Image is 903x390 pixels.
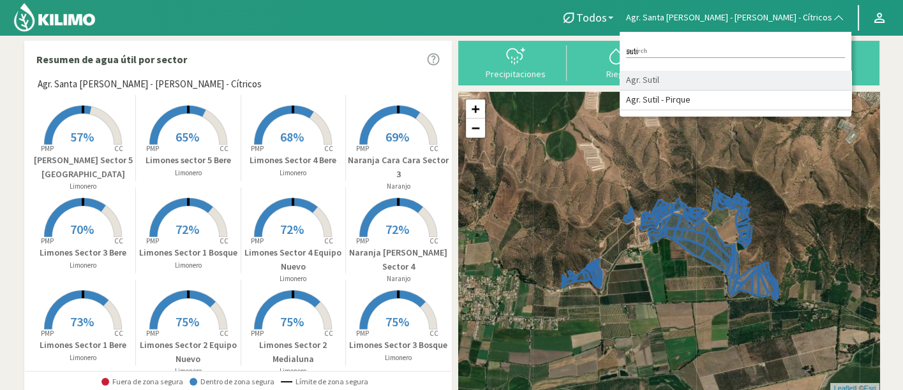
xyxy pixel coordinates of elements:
[115,329,124,338] tspan: CC
[220,236,228,245] tspan: CC
[385,221,409,237] span: 72%
[175,314,199,329] span: 75%
[466,99,485,119] a: Zoom in
[31,154,136,181] p: [PERSON_NAME] Sector 5 [GEOGRAPHIC_DATA]
[571,69,665,78] div: Riego
[136,260,241,271] p: Limonero
[146,236,159,245] tspan: PMP
[146,144,159,153] tspan: PMP
[576,11,607,24] span: Todos
[241,168,346,178] p: Limonero
[31,260,136,271] p: Limonero
[190,377,274,386] span: Dentro de zona segura
[220,144,228,153] tspan: CC
[175,129,199,145] span: 65%
[115,144,124,153] tspan: CC
[346,273,451,284] p: Naranjo
[626,11,832,24] span: Agr. Santa [PERSON_NAME] - [PERSON_NAME] - Cítricos
[41,236,54,245] tspan: PMP
[346,246,451,273] p: Naranja [PERSON_NAME] Sector 4
[41,329,54,338] tspan: PMP
[241,273,346,284] p: Limonero
[325,144,334,153] tspan: CC
[280,221,304,237] span: 72%
[346,181,451,192] p: Naranjo
[31,181,136,192] p: Limonero
[241,338,346,366] p: Limones Sector 2 Medialuna
[430,236,439,245] tspan: CC
[136,168,241,178] p: Limonero
[70,314,94,329] span: 73%
[251,236,264,245] tspan: PMP
[281,377,368,386] span: Límite de zona segura
[567,45,669,79] button: Riego
[430,144,439,153] tspan: CC
[356,144,369,153] tspan: PMP
[620,71,851,90] li: Agr. Sutil
[31,352,136,363] p: Limonero
[385,129,409,145] span: 69%
[220,329,228,338] tspan: CC
[325,329,334,338] tspan: CC
[620,4,851,32] button: Agr. Santa [PERSON_NAME] - [PERSON_NAME] - Cítricos
[136,366,241,377] p: Limonero
[38,77,262,92] span: Agr. Santa [PERSON_NAME] - [PERSON_NAME] - Cítricos
[280,129,304,145] span: 68%
[468,69,563,78] div: Precipitaciones
[346,338,451,352] p: Limones Sector 3 Bosque
[136,246,241,259] p: Limones Sector 1 Bosque
[465,45,567,79] button: Precipitaciones
[356,236,369,245] tspan: PMP
[13,2,96,32] img: Kilimo
[241,154,346,167] p: Limones Sector 4 Bere
[146,329,159,338] tspan: PMP
[430,329,439,338] tspan: CC
[115,236,124,245] tspan: CC
[136,154,241,167] p: Limones sector 5 Bere
[41,144,54,153] tspan: PMP
[31,338,136,352] p: Limones Sector 1 Bere
[346,352,451,363] p: Limonero
[31,246,136,259] p: Limones Sector 3 Bere
[241,246,346,273] p: Limones Sector 4 Equipo Nuevo
[346,154,451,181] p: Naranja Cara Cara Sector 3
[280,314,304,329] span: 75%
[36,52,187,67] p: Resumen de agua útil por sector
[70,221,94,237] span: 70%
[385,314,409,329] span: 75%
[356,329,369,338] tspan: PMP
[620,90,851,110] li: Agr. Sutil - Pirque
[241,366,346,377] p: Limonero
[251,329,264,338] tspan: PMP
[136,338,241,366] p: Limones Sector 2 Equipo Nuevo
[175,221,199,237] span: 72%
[466,119,485,138] a: Zoom out
[70,129,94,145] span: 57%
[251,144,264,153] tspan: PMP
[325,236,334,245] tspan: CC
[101,377,183,386] span: Fuera de zona segura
